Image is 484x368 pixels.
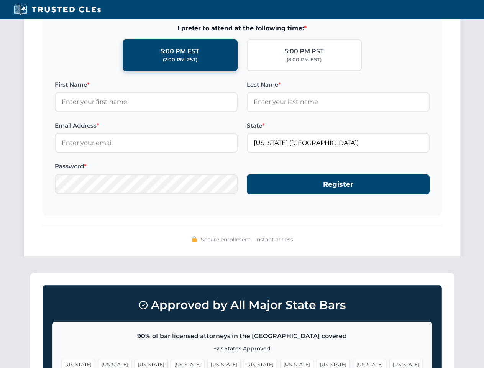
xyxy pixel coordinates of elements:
[55,92,238,112] input: Enter your first name
[247,133,430,153] input: California (CA)
[247,174,430,195] button: Register
[55,162,238,171] label: Password
[163,56,197,64] div: (2:00 PM PST)
[55,80,238,89] label: First Name
[11,4,103,15] img: Trusted CLEs
[247,80,430,89] label: Last Name
[191,236,197,242] img: 🔒
[201,235,293,244] span: Secure enrollment • Instant access
[55,121,238,130] label: Email Address
[55,133,238,153] input: Enter your email
[285,46,324,56] div: 5:00 PM PST
[161,46,199,56] div: 5:00 PM EST
[62,331,423,341] p: 90% of bar licensed attorneys in the [GEOGRAPHIC_DATA] covered
[62,344,423,353] p: +27 States Approved
[247,121,430,130] label: State
[287,56,322,64] div: (8:00 PM EST)
[52,295,432,315] h3: Approved by All Major State Bars
[55,23,430,33] span: I prefer to attend at the following time:
[247,92,430,112] input: Enter your last name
